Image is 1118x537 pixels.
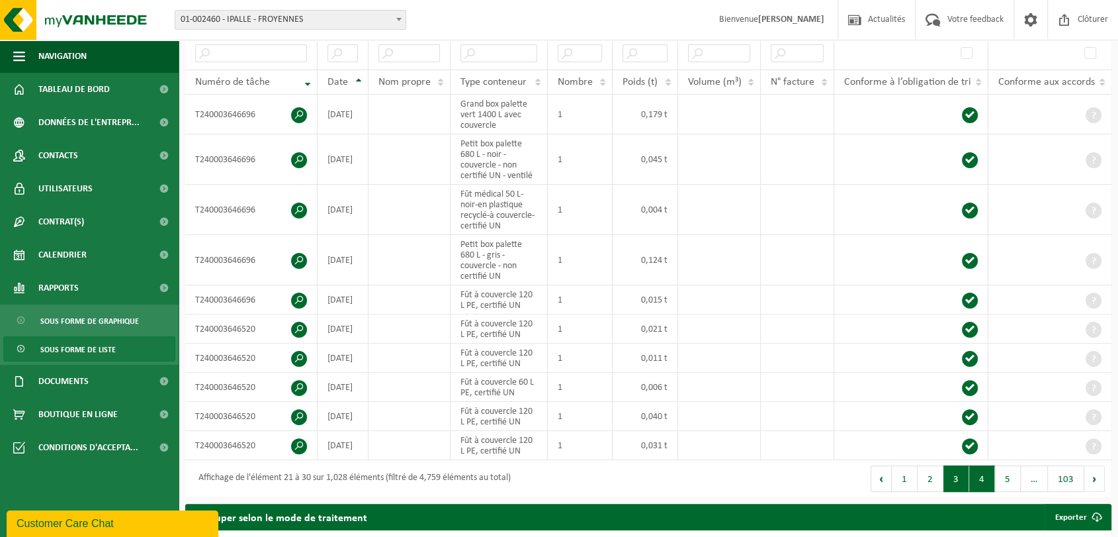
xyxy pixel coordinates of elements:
span: 01-002460 - IPALLE - FROYENNES [175,10,406,30]
a: Exporter [1045,504,1110,530]
td: [DATE] [318,344,368,373]
td: T240003646520 [185,431,318,460]
span: Contrat(s) [38,205,84,238]
span: Poids (t) [623,77,658,87]
td: 1 [548,95,613,134]
span: Nombre [558,77,593,87]
span: 01-002460 - IPALLE - FROYENNES [175,11,406,29]
span: Sous forme de liste [40,337,116,362]
td: [DATE] [318,134,368,185]
span: Documents [38,365,89,398]
span: Boutique en ligne [38,398,118,431]
td: T240003646520 [185,402,318,431]
span: Nom propre [378,77,431,87]
td: Fût médical 50 L-noir-en plastique recyclé-à couvercle-certifié UN [451,185,548,235]
button: 5 [995,465,1021,492]
td: 0,004 t [613,185,678,235]
strong: [PERSON_NAME] [758,15,824,24]
iframe: chat widget [7,508,221,537]
button: 1 [892,465,918,492]
span: Données de l'entrepr... [38,106,140,139]
td: [DATE] [318,431,368,460]
span: Conditions d'accepta... [38,431,138,464]
td: Petit box palette 680 L - noir - couvercle - non certifié UN - ventilé [451,134,548,185]
td: 1 [548,185,613,235]
td: 0,006 t [613,373,678,402]
span: Volume (m³) [688,77,742,87]
span: Date [327,77,348,87]
td: T240003646696 [185,285,318,315]
td: [DATE] [318,373,368,402]
td: Fût à couvercle 60 L PE, certifié UN [451,373,548,402]
td: 1 [548,431,613,460]
td: 0,021 t [613,315,678,344]
span: Tableau de bord [38,73,110,106]
td: T240003646696 [185,95,318,134]
td: 0,124 t [613,235,678,285]
span: Sous forme de graphique [40,309,139,334]
td: 0,179 t [613,95,678,134]
td: 0,040 t [613,402,678,431]
td: T240003646520 [185,344,318,373]
td: Fût à couvercle 120 L PE, certifié UN [451,431,548,460]
td: 0,031 t [613,431,678,460]
span: Navigation [38,40,87,73]
a: Sous forme de graphique [3,308,175,333]
td: [DATE] [318,285,368,315]
span: Numéro de tâche [195,77,270,87]
td: 1 [548,315,613,344]
span: Calendrier [38,238,87,271]
td: 1 [548,285,613,315]
td: T240003646696 [185,185,318,235]
td: [DATE] [318,185,368,235]
td: [DATE] [318,315,368,344]
td: 0,011 t [613,344,678,373]
span: … [1021,465,1048,492]
td: Grand box palette vert 1400 L avec couvercle [451,95,548,134]
span: Contacts [38,139,78,172]
td: [DATE] [318,95,368,134]
h2: Grouper selon le mode de traitement [185,504,380,530]
td: 1 [548,373,613,402]
button: 103 [1048,465,1084,492]
td: T240003646520 [185,315,318,344]
td: 1 [548,134,613,185]
td: [DATE] [318,235,368,285]
td: 0,015 t [613,285,678,315]
span: Rapports [38,271,79,305]
td: T240003646696 [185,235,318,285]
button: Previous [871,465,892,492]
td: 0,045 t [613,134,678,185]
div: Affichage de l'élément 21 à 30 sur 1,028 éléments (filtré de 4,759 éléments au total) [192,467,511,491]
span: N° facture [771,77,814,87]
td: 1 [548,344,613,373]
button: 3 [943,465,969,492]
td: Petit box palette 680 L - gris - couvercle - non certifié UN [451,235,548,285]
td: T240003646520 [185,373,318,402]
td: 1 [548,235,613,285]
td: Fût à couvercle 120 L PE, certifié UN [451,402,548,431]
td: Fût à couvercle 120 L PE, certifié UN [451,344,548,373]
span: Utilisateurs [38,172,93,205]
td: [DATE] [318,402,368,431]
a: Sous forme de liste [3,336,175,362]
button: 2 [918,465,943,492]
td: T240003646696 [185,134,318,185]
button: 4 [969,465,995,492]
span: Conforme aux accords [998,77,1095,87]
td: Fût à couvercle 120 L PE, certifié UN [451,315,548,344]
td: Fût à couvercle 120 L PE, certifié UN [451,285,548,315]
button: Next [1084,465,1105,492]
span: Conforme à l’obligation de tri [844,77,971,87]
span: Type conteneur [460,77,527,87]
td: 1 [548,402,613,431]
